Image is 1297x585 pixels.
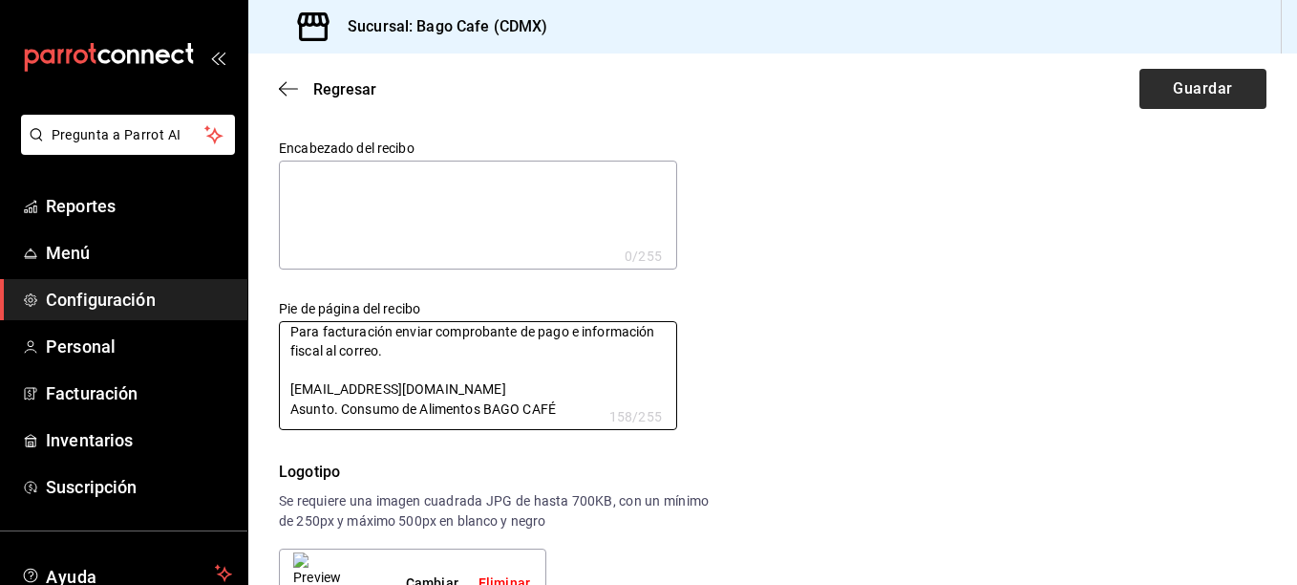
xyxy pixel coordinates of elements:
div: Logotipo [279,461,709,484]
button: open_drawer_menu [210,50,225,65]
span: Facturación [46,380,232,406]
span: Configuración [46,287,232,313]
div: Se requiere una imagen cuadrada JPG de hasta 700KB, con un mínimo de 250px y máximo 500px en blan... [279,491,709,531]
span: Suscripción [46,474,232,500]
span: Menú [46,240,232,266]
h3: Sucursal: Bago Cafe (CDMX) [332,15,547,38]
span: Ayuda [46,562,207,585]
div: 158 /255 [609,407,662,426]
a: Pregunta a Parrot AI [13,139,235,159]
label: Pie de página del recibo [279,302,677,315]
span: Inventarios [46,427,232,453]
label: Encabezado del recibo [279,141,677,155]
button: Regresar [279,80,376,98]
span: Reportes [46,193,232,219]
span: Regresar [313,80,376,98]
button: Pregunta a Parrot AI [21,115,235,155]
div: 0 /255 [625,247,662,266]
button: Guardar [1139,69,1266,109]
span: Personal [46,334,232,359]
span: Pregunta a Parrot AI [52,125,205,145]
